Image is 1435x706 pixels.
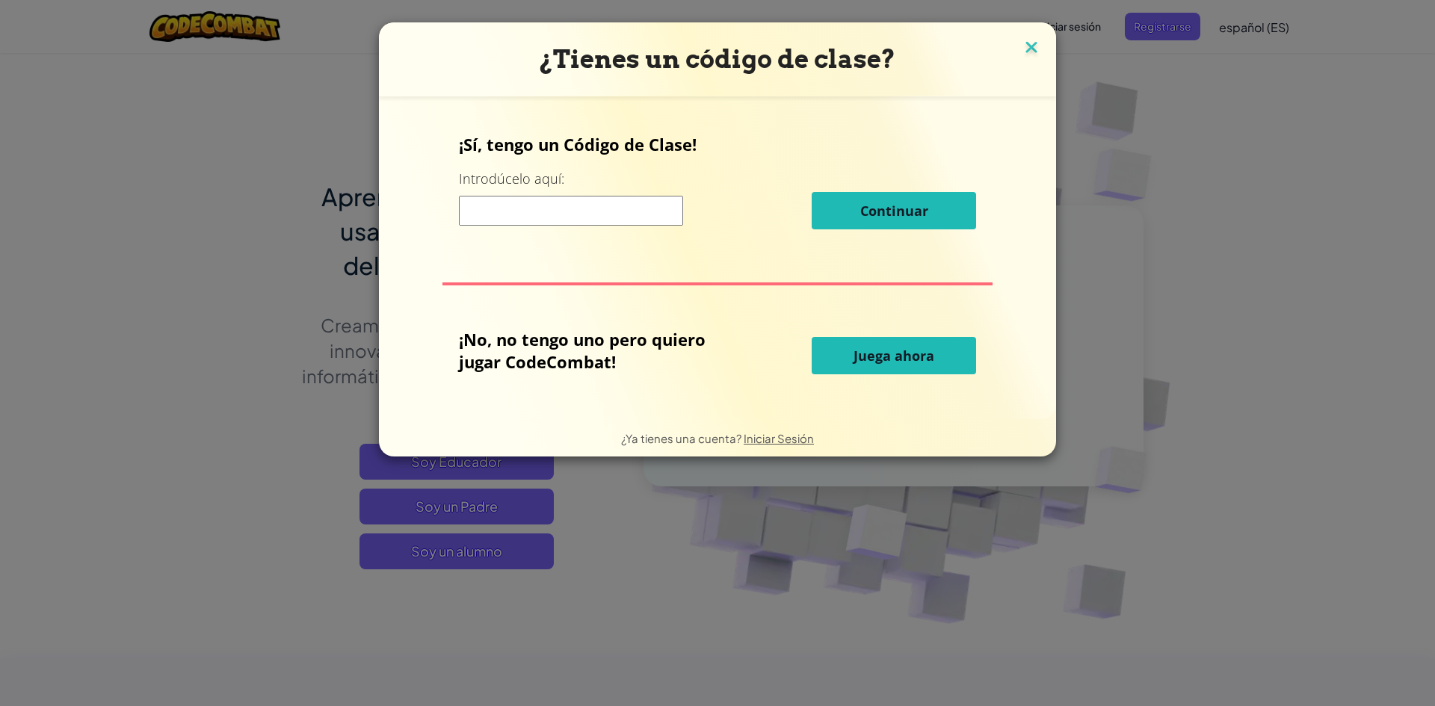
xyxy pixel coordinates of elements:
[1022,37,1041,60] img: close icon
[860,202,928,220] span: Continuar
[744,431,814,445] a: Iniciar Sesión
[459,170,564,188] label: Introdúcelo aquí:
[459,133,977,155] p: ¡Sí, tengo un Código de Clase!
[540,44,895,74] span: ¿Tienes un código de clase?
[812,337,976,374] button: Juega ahora
[459,328,738,373] p: ¡No, no tengo uno pero quiero jugar CodeCombat!
[621,431,744,445] span: ¿Ya tienes una cuenta?
[854,347,934,365] span: Juega ahora
[812,192,976,229] button: Continuar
